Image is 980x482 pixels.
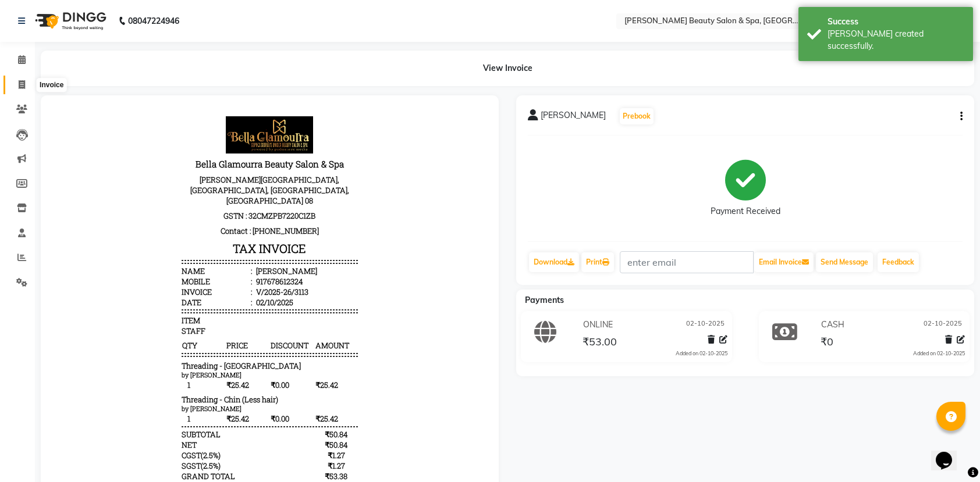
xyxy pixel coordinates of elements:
[128,5,179,37] b: 08047224946
[151,343,166,354] span: 2.5%
[173,272,216,284] span: ₹25.42
[198,190,200,201] span: :
[198,169,200,180] span: :
[676,349,727,358] div: Added on 02-10-2025
[821,335,833,351] span: ₹0
[129,116,305,131] p: Contact : [PHONE_NUMBER]
[218,272,261,284] span: ₹0.00
[129,190,200,201] div: Date
[262,333,306,343] div: ₹50.84
[129,385,217,395] div: Paid
[173,233,216,244] span: PRICE
[129,219,153,229] span: STAFF
[151,354,166,364] span: 2.5%
[686,319,725,331] span: 02-10-2025
[129,287,226,298] span: Threading - Chin (Less hair)
[201,169,250,180] div: 917678612324
[924,319,962,331] span: 02-10-2025
[201,190,241,201] div: 02/10/2025
[262,374,306,385] div: ₹0.38
[581,252,614,272] a: Print
[218,233,261,244] span: DISCOUNT
[129,354,217,364] div: ( )
[129,306,172,317] span: 1
[821,319,844,331] span: CASH
[129,264,189,272] small: by [PERSON_NAME]
[41,51,974,86] div: View Invoice
[913,349,965,358] div: Added on 02-10-2025
[262,272,306,284] span: ₹25.42
[529,252,579,272] a: Download
[129,298,189,306] small: by [PERSON_NAME]
[129,233,172,244] span: QTY
[198,180,200,190] span: :
[931,435,968,470] iframe: chat widget
[129,333,217,343] div: NET
[37,78,66,92] div: Invoice
[828,28,964,52] div: Bill created successfully.
[30,5,109,37] img: logo
[262,343,306,354] div: ₹1.27
[620,251,754,273] input: enter email
[129,343,148,354] span: CGST
[129,208,148,219] span: ITEM
[129,364,217,374] div: GRAND TOTAL
[828,16,964,28] div: Success
[173,306,216,317] span: ₹25.42
[129,159,200,169] div: Name
[583,335,617,351] span: ₹53.00
[541,109,606,126] span: [PERSON_NAME]
[129,254,248,264] span: Threading - [GEOGRAPHIC_DATA]
[129,101,305,116] p: GSTN : 32CMZPB7220C1ZB
[262,364,306,374] div: ₹53.38
[198,159,200,169] span: :
[173,9,261,47] img: file_1737962124344.png
[129,180,200,190] div: Invoice
[525,295,564,305] span: Payments
[583,319,613,331] span: ONLINE
[620,108,654,124] button: Prebook
[878,252,919,272] a: Feedback
[262,306,306,317] span: ₹25.42
[129,374,217,385] div: Round off
[129,131,305,151] h3: TAX INVOICE
[201,180,256,190] div: V/2025-26/3113
[218,306,261,317] span: ₹0.00
[129,322,217,333] div: SUBTOTAL
[129,169,200,180] div: Mobile
[129,354,148,364] span: SGST
[262,322,306,333] div: ₹50.84
[129,65,305,101] p: [PERSON_NAME][GEOGRAPHIC_DATA], [GEOGRAPHIC_DATA], [GEOGRAPHIC_DATA], [GEOGRAPHIC_DATA] 08
[201,159,265,169] div: [PERSON_NAME]
[262,233,306,244] span: AMOUNT
[711,205,780,217] div: Payment Received
[129,343,217,354] div: ( )
[262,385,306,395] div: ₹53.00
[129,49,305,65] h3: Bella Glamourra Beauty Salon & Spa
[262,354,306,364] div: ₹1.27
[129,272,172,284] span: 1
[816,252,873,272] button: Send Message
[754,252,814,272] button: Email Invoice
